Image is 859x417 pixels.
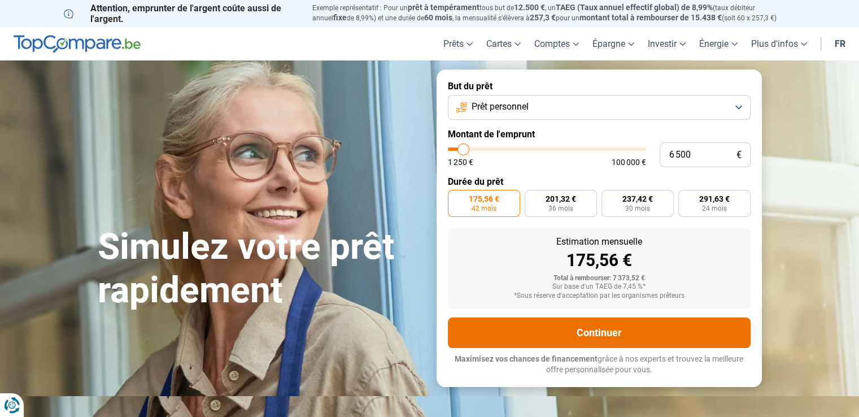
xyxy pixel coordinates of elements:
[692,27,744,60] a: Énergie
[448,176,751,187] label: Durée du prêt
[64,3,299,24] p: Attention, emprunter de l'argent coûte aussi de l'argent.
[612,158,646,166] span: 100 000 €
[641,27,692,60] a: Investir
[408,3,479,12] span: prêt à tempérament
[530,13,556,22] span: 257,3 €
[828,27,852,60] a: fr
[702,205,727,212] span: 24 mois
[556,3,713,12] span: TAEG (Taux annuel effectif global) de 8,99%
[469,195,499,203] span: 175,56 €
[472,205,496,212] span: 42 mois
[527,27,586,60] a: Comptes
[312,3,796,23] p: Exemple représentatif : Pour un tous but de , un (taux débiteur annuel de 8,99%) et une durée de ...
[736,150,742,160] span: €
[457,292,742,300] div: *Sous réserve d'acceptation par les organismes prêteurs
[625,205,650,212] span: 30 mois
[457,237,742,246] div: Estimation mensuelle
[424,13,452,22] span: 60 mois
[455,354,598,363] span: Maximisez vos chances de financement
[14,35,141,53] img: TopCompare
[448,129,751,140] label: Montant de l'emprunt
[514,3,545,12] span: 12.500 €
[448,81,751,92] label: But du prêt
[586,27,641,60] a: Épargne
[472,101,529,113] span: Prêt personnel
[548,205,573,212] span: 36 mois
[448,158,473,166] span: 1 250 €
[699,195,730,203] span: 291,63 €
[448,354,751,376] p: grâce à nos experts et trouvez la meilleure offre personnalisée pour vous.
[437,27,479,60] a: Prêts
[448,318,751,348] button: Continuer
[98,225,423,312] h1: Simulez votre prêt rapidement
[744,27,814,60] a: Plus d'infos
[479,27,527,60] a: Cartes
[457,283,742,291] div: Sur base d'un TAEG de 7,45 %*
[457,252,742,269] div: 175,56 €
[457,275,742,283] div: Total à rembourser: 7 373,52 €
[546,195,576,203] span: 201,32 €
[622,195,653,203] span: 237,42 €
[448,95,751,120] button: Prêt personnel
[333,13,347,22] span: fixe
[579,13,722,22] span: montant total à rembourser de 15.438 €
